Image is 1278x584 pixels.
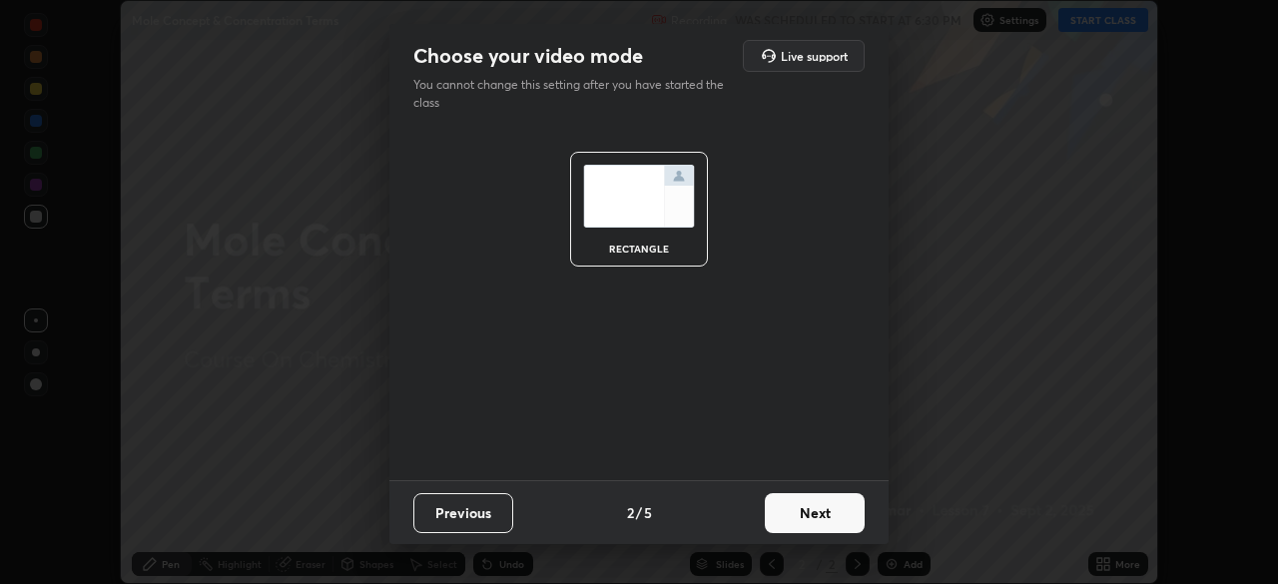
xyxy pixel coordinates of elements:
[781,50,848,62] h5: Live support
[627,502,634,523] h4: 2
[583,165,695,228] img: normalScreenIcon.ae25ed63.svg
[599,244,679,254] div: rectangle
[636,502,642,523] h4: /
[413,493,513,533] button: Previous
[765,493,865,533] button: Next
[644,502,652,523] h4: 5
[413,43,643,69] h2: Choose your video mode
[413,76,737,112] p: You cannot change this setting after you have started the class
